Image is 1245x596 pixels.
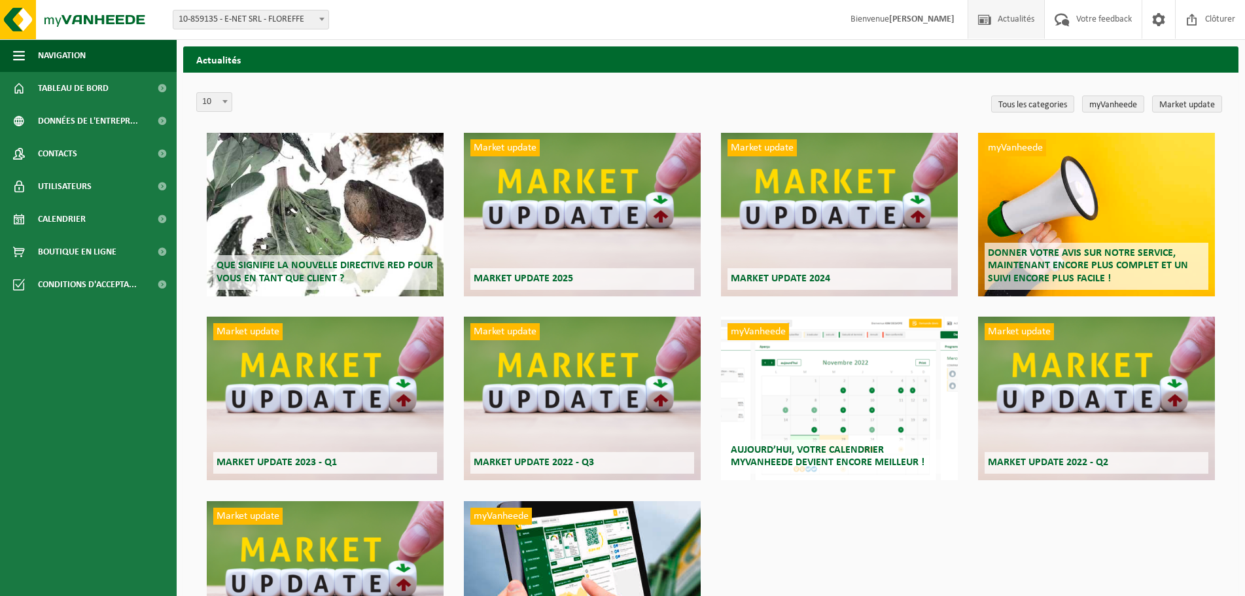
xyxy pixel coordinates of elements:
[889,14,955,24] strong: [PERSON_NAME]
[474,457,594,468] span: Market update 2022 - Q3
[213,508,283,525] span: Market update
[731,445,924,468] span: Aujourd’hui, votre calendrier myVanheede devient encore meilleur !
[978,133,1215,296] a: myVanheede Donner votre avis sur notre service, maintenant encore plus complet et un suivi encore...
[217,457,337,468] span: Market update 2023 - Q1
[721,317,958,480] a: myVanheede Aujourd’hui, votre calendrier myVanheede devient encore meilleur !
[988,248,1188,283] span: Donner votre avis sur notre service, maintenant encore plus complet et un suivi encore plus facile !
[1082,96,1144,113] a: myVanheede
[728,139,797,156] span: Market update
[721,133,958,296] a: Market update Market update 2024
[728,323,789,340] span: myVanheede
[183,46,1238,72] h2: Actualités
[38,203,86,236] span: Calendrier
[985,323,1054,340] span: Market update
[38,39,86,72] span: Navigation
[207,317,444,480] a: Market update Market update 2023 - Q1
[173,10,328,29] span: 10-859135 - E-NET SRL - FLOREFFE
[464,133,701,296] a: Market update Market update 2025
[470,139,540,156] span: Market update
[991,96,1074,113] a: Tous les categories
[213,323,283,340] span: Market update
[38,268,137,301] span: Conditions d'accepta...
[470,508,532,525] span: myVanheede
[988,457,1108,468] span: Market update 2022 - Q2
[196,92,232,112] span: 10
[985,139,1046,156] span: myVanheede
[38,170,92,203] span: Utilisateurs
[731,273,830,284] span: Market update 2024
[1152,96,1222,113] a: Market update
[470,323,540,340] span: Market update
[474,273,573,284] span: Market update 2025
[38,72,109,105] span: Tableau de bord
[197,93,232,111] span: 10
[38,137,77,170] span: Contacts
[38,236,116,268] span: Boutique en ligne
[217,260,433,283] span: Que signifie la nouvelle directive RED pour vous en tant que client ?
[978,317,1215,480] a: Market update Market update 2022 - Q2
[38,105,138,137] span: Données de l'entrepr...
[464,317,701,480] a: Market update Market update 2022 - Q3
[207,133,444,296] a: Que signifie la nouvelle directive RED pour vous en tant que client ?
